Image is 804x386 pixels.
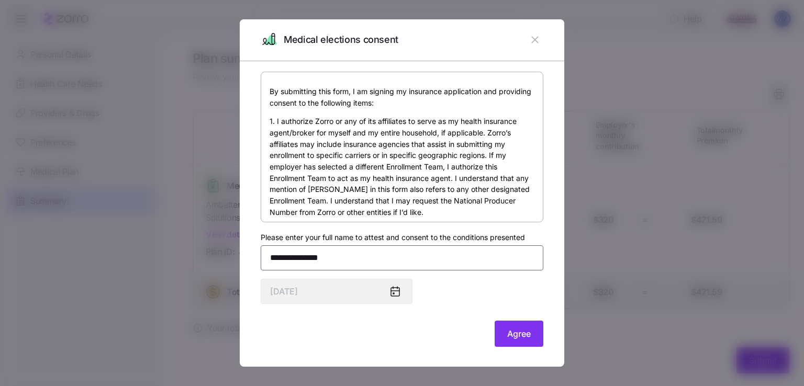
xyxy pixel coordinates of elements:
[284,32,398,48] span: Medical elections consent
[261,279,412,304] input: MM/DD/YYYY
[270,86,534,108] p: By submitting this form, I am signing my insurance application and providing consent to the follo...
[261,232,525,243] label: Please enter your full name to attest and consent to the conditions presented
[270,116,534,218] p: 1. I authorize Zorro or any of its affiliates to serve as my health insurance agent/broker for my...
[507,327,531,340] span: Agree
[495,321,543,347] button: Agree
